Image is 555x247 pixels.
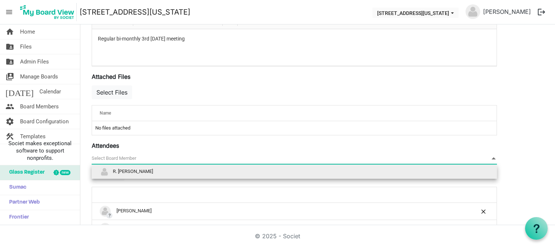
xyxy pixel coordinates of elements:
[5,69,14,84] span: switch_account
[98,36,185,42] span: Regular bi-monthly 3rd [DATE] meeting
[100,206,111,217] img: no-profile-picture.svg
[20,114,69,129] span: Board Configuration
[18,3,80,21] a: My Board View Logo
[99,166,110,177] img: no-profile-picture.svg
[479,223,489,234] button: Remove
[5,84,34,99] span: [DATE]
[100,223,111,234] img: no-profile-picture.svg
[20,129,46,144] span: Templates
[255,232,300,240] a: © 2025 - Societ
[479,206,489,216] button: Remove
[18,3,77,21] img: My Board View Logo
[92,121,497,135] td: No files attached
[5,24,14,39] span: home
[100,206,443,217] div: [PERSON_NAME]
[5,99,14,114] span: people
[113,169,153,174] span: R. [PERSON_NAME]
[20,39,32,54] span: Files
[466,4,480,19] img: no-profile-picture.svg
[372,8,459,18] button: 216 E Washington Blvd dropdownbutton
[451,220,497,237] td: is Command column column header
[5,195,40,210] span: Partner Web
[20,24,35,39] span: Home
[20,69,58,84] span: Manage Boards
[5,180,26,195] span: Sumac
[5,114,14,129] span: settings
[5,54,14,69] span: folder_shared
[92,220,451,237] td: ?George Scott Wray is template cell column header
[5,210,29,225] span: Frontier
[5,39,14,54] span: folder_shared
[451,203,497,220] td: is Command column column header
[80,5,190,19] a: [STREET_ADDRESS][US_STATE]
[106,212,112,219] span: ?
[100,223,443,234] div: [PERSON_NAME]
[39,84,61,99] span: Calendar
[3,140,77,162] span: Societ makes exceptional software to support nonprofits.
[92,72,130,81] label: Attached Files
[20,99,59,114] span: Board Members
[5,129,14,144] span: construction
[92,85,132,99] button: Select Files
[92,203,451,220] td: ?David Ulrich is template cell column header
[60,170,70,175] div: new
[100,111,111,116] span: Name
[2,5,16,19] span: menu
[534,4,549,20] button: logout
[92,141,119,150] label: Attendees
[20,54,49,69] span: Admin Files
[5,165,45,180] span: Glass Register
[480,4,534,19] a: [PERSON_NAME]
